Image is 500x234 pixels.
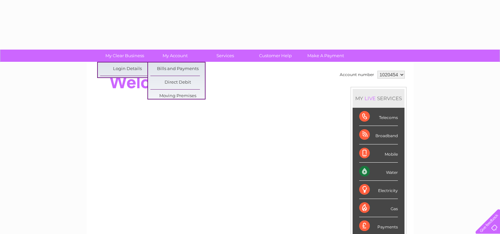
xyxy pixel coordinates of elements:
a: Moving Premises [150,90,205,103]
a: My Details [100,76,155,89]
a: Direct Debit [150,76,205,89]
div: Telecoms [359,108,398,126]
div: Water [359,163,398,181]
a: Customer Help [248,50,303,62]
div: LIVE [363,95,377,101]
div: Electricity [359,181,398,199]
td: Account number [338,69,376,80]
div: Mobile [359,144,398,163]
a: My Clear Business [97,50,152,62]
a: Login Details [100,62,155,76]
a: Make A Payment [298,50,353,62]
div: MY SERVICES [353,89,404,108]
div: Gas [359,199,398,217]
div: Broadband [359,126,398,144]
a: Bills and Payments [150,62,205,76]
a: My Account [148,50,202,62]
a: Services [198,50,252,62]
